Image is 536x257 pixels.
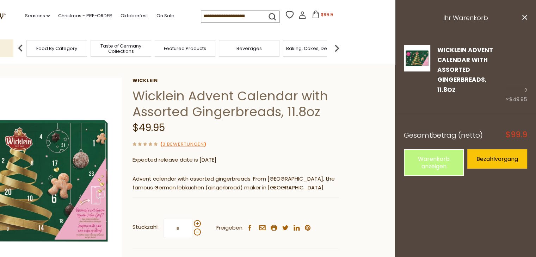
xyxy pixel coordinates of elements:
a: Christmas - PRE-ORDER [58,12,112,20]
strong: Stückzahl: [133,223,159,232]
a: Wicklein [133,78,339,83]
p: Expected release date is [DATE] [133,156,339,164]
a: Bezahlvorgang [467,149,527,169]
a: Wicklein Advent Calendar Assorted Gingerbread [404,45,430,104]
a: Wicklein Advent Calendar with Assorted Gingerbreads, 11.8oz [437,46,493,94]
img: previous arrow [13,41,27,55]
span: $99.9 [506,131,527,139]
a: Warenkorb anzeigen [404,149,464,176]
span: ( ) [160,141,206,148]
a: Seasons [25,12,50,20]
a: Beverages [236,46,262,51]
a: Baking, Cakes, Desserts [286,46,341,51]
span: $49.95 [133,121,165,134]
a: Featured Products [164,46,206,51]
span: Freigeben: [216,224,244,232]
p: Advent calendar with assorted gingerbreads. From [GEOGRAPHIC_DATA], the famous German lebkuchen (... [133,175,339,192]
a: On Sale [156,12,174,20]
a: 0 Bewertungen [162,141,204,148]
img: Wicklein Advent Calendar Assorted Gingerbread [404,45,430,71]
h1: Wicklein Advent Calendar with Assorted Gingerbreads, 11.8oz [133,88,339,120]
a: Oktoberfest [120,12,148,20]
button: $99.9 [308,11,338,21]
a: Food By Category [36,46,77,51]
div: 2 × [506,45,527,104]
input: Stückzahl: [164,219,192,238]
a: Taste of Germany Collections [93,43,149,54]
span: $49.95 [509,95,527,103]
span: Gesamtbetrag (netto) [404,130,483,140]
img: next arrow [330,41,344,55]
span: $99.9 [321,12,333,18]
